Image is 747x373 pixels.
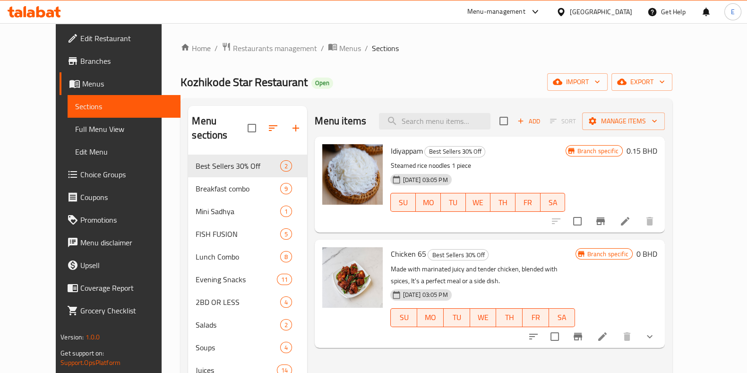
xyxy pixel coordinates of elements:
[277,274,292,285] div: items
[395,311,413,324] span: SU
[428,250,488,260] span: Best Sellers 30% Off
[80,191,173,203] span: Coupons
[86,331,100,343] span: 1.0.0
[196,251,280,262] div: Lunch Combo
[597,331,608,342] a: Edit menu item
[420,196,437,209] span: MO
[372,43,399,54] span: Sections
[280,342,292,353] div: items
[242,118,262,138] span: Select all sections
[424,146,485,157] div: Best Sellers 30% Off
[390,160,565,172] p: Steamed rice noodles 1 piece
[441,193,466,212] button: TU
[60,50,180,72] a: Branches
[638,210,661,233] button: delete
[188,155,307,177] div: Best Sellers 30% Off2
[555,76,600,88] span: import
[570,7,632,17] div: [GEOGRAPHIC_DATA]
[315,114,366,128] h2: Menu items
[196,206,280,217] span: Mini Sadhya
[390,247,426,261] span: Chicken 65
[280,160,292,172] div: items
[80,260,173,271] span: Upsell
[322,247,383,308] img: Chicken 65
[281,162,292,171] span: 2
[339,43,361,54] span: Menus
[447,311,466,324] span: TU
[188,177,307,200] div: Breakfast combo9
[567,325,589,348] button: Branch-specific-item
[280,251,292,262] div: items
[196,228,280,240] span: FISH FUSION
[60,186,180,208] a: Coupons
[515,193,541,212] button: FR
[60,299,180,322] a: Grocery Checklist
[467,6,525,17] div: Menu-management
[417,308,444,327] button: MO
[545,327,565,347] span: Select to update
[490,193,515,212] button: TH
[516,116,541,127] span: Add
[390,144,422,158] span: Idiyappam
[80,282,173,294] span: Coverage Report
[547,73,608,91] button: import
[638,325,661,348] button: show more
[196,183,280,194] span: Breakfast combo
[82,78,173,89] span: Menus
[514,114,544,129] button: Add
[60,208,180,231] a: Promotions
[60,254,180,277] a: Upsell
[466,193,491,212] button: WE
[544,114,582,129] span: Select section first
[379,113,490,130] input: search
[196,274,277,285] div: Evening Snacks
[519,196,537,209] span: FR
[553,311,572,324] span: SA
[416,193,441,212] button: MO
[80,55,173,67] span: Branches
[277,275,292,284] span: 11
[494,111,514,131] span: Select section
[399,175,451,184] span: [DATE] 03:05 PM
[60,231,180,254] a: Menu disclaimer
[644,331,655,342] svg: Show Choices
[281,207,292,216] span: 1
[582,113,665,130] button: Manage items
[60,331,84,343] span: Version:
[399,290,451,299] span: [DATE] 03:05 PM
[233,43,317,54] span: Restaurants management
[311,78,333,89] div: Open
[390,193,416,212] button: SU
[322,144,383,205] img: Idiyappam
[611,73,672,91] button: export
[514,114,544,129] span: Add item
[215,43,218,54] li: /
[188,200,307,223] div: Mini Sadhya1
[590,115,657,127] span: Manage items
[390,263,575,287] p: Made with marinated juicy and tender chicken, blended with spices, It's a perfect meal or a side ...
[80,214,173,226] span: Promotions
[544,196,562,209] span: SA
[616,325,638,348] button: delete
[421,311,440,324] span: MO
[522,325,545,348] button: sort-choices
[474,311,493,324] span: WE
[280,296,292,308] div: items
[262,117,284,139] span: Sort sections
[280,228,292,240] div: items
[365,43,368,54] li: /
[619,216,631,227] a: Edit menu item
[523,308,549,327] button: FR
[180,71,308,93] span: Kozhikode Star Restaurant
[584,250,632,259] span: Branch specific
[196,160,280,172] span: Best Sellers 30% Off
[280,183,292,194] div: items
[196,296,280,308] span: 2BD OR LESS
[188,245,307,268] div: Lunch Combo8
[589,210,612,233] button: Branch-specific-item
